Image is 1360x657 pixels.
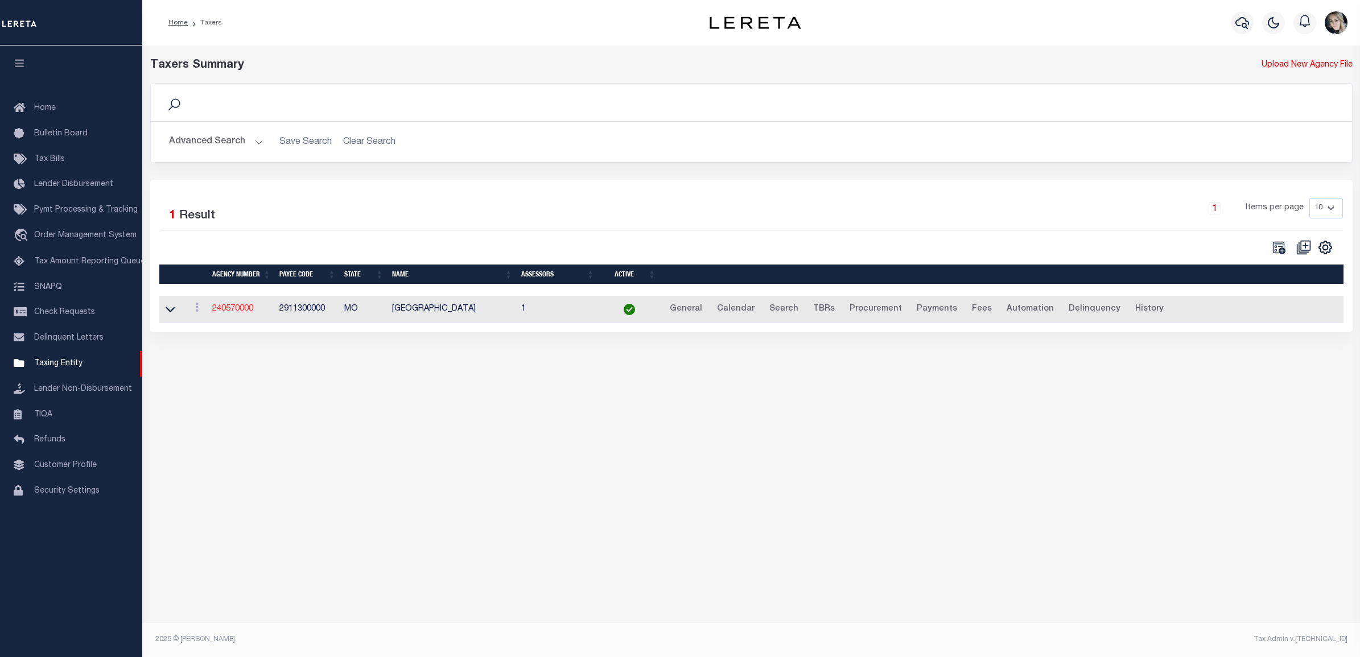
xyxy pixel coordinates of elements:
th: Assessors: activate to sort column ascending [517,265,599,284]
div: 2025 © [PERSON_NAME]. [147,634,752,644]
a: 1 [1209,202,1221,214]
div: Taxers Summary [150,57,1048,74]
a: Upload New Agency File [1262,59,1353,72]
a: Calendar [712,300,760,319]
a: Search [764,300,803,319]
a: Home [168,19,188,26]
span: TIQA [34,410,52,418]
img: logo-dark.svg [710,16,801,29]
button: Advanced Search [169,131,263,153]
td: MO [340,296,388,324]
a: Delinquency [1064,300,1126,319]
th: Active: activate to sort column ascending [599,265,660,284]
span: Lender Disbursement [34,180,113,188]
span: Order Management System [34,232,137,239]
span: Customer Profile [34,461,97,469]
a: Automation [1002,300,1059,319]
img: check-icon-green.svg [624,304,635,315]
td: 2911300000 [275,296,340,324]
span: Tax Amount Reporting Queue [34,258,145,266]
span: Home [34,104,56,112]
span: Bulletin Board [34,130,88,138]
span: 1 [169,210,176,222]
span: Pymt Processing & Tracking [34,206,138,214]
span: Lender Non-Disbursement [34,385,132,393]
span: Check Requests [34,308,95,316]
a: Procurement [844,300,907,319]
th: Payee Code: activate to sort column ascending [275,265,340,284]
a: 240570000 [212,305,253,313]
span: Taxing Entity [34,360,83,367]
td: 1 [517,296,599,324]
span: Tax Bills [34,155,65,163]
span: Security Settings [34,487,100,495]
th: Name: activate to sort column ascending [388,265,517,284]
th: State: activate to sort column ascending [340,265,388,284]
span: Delinquent Letters [34,334,104,342]
label: Result [179,207,215,225]
a: Fees [967,300,997,319]
span: Items per page [1246,202,1304,214]
li: Taxers [188,18,222,28]
a: General [665,300,707,319]
a: Payments [912,300,962,319]
a: History [1130,300,1169,319]
a: TBRs [808,300,840,319]
div: Tax Admin v.[TECHNICAL_ID] [760,634,1347,644]
i: travel_explore [14,229,32,243]
span: SNAPQ [34,283,62,291]
th: Agency Number: activate to sort column ascending [208,265,275,284]
span: Refunds [34,436,65,444]
td: [GEOGRAPHIC_DATA] [388,296,517,324]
